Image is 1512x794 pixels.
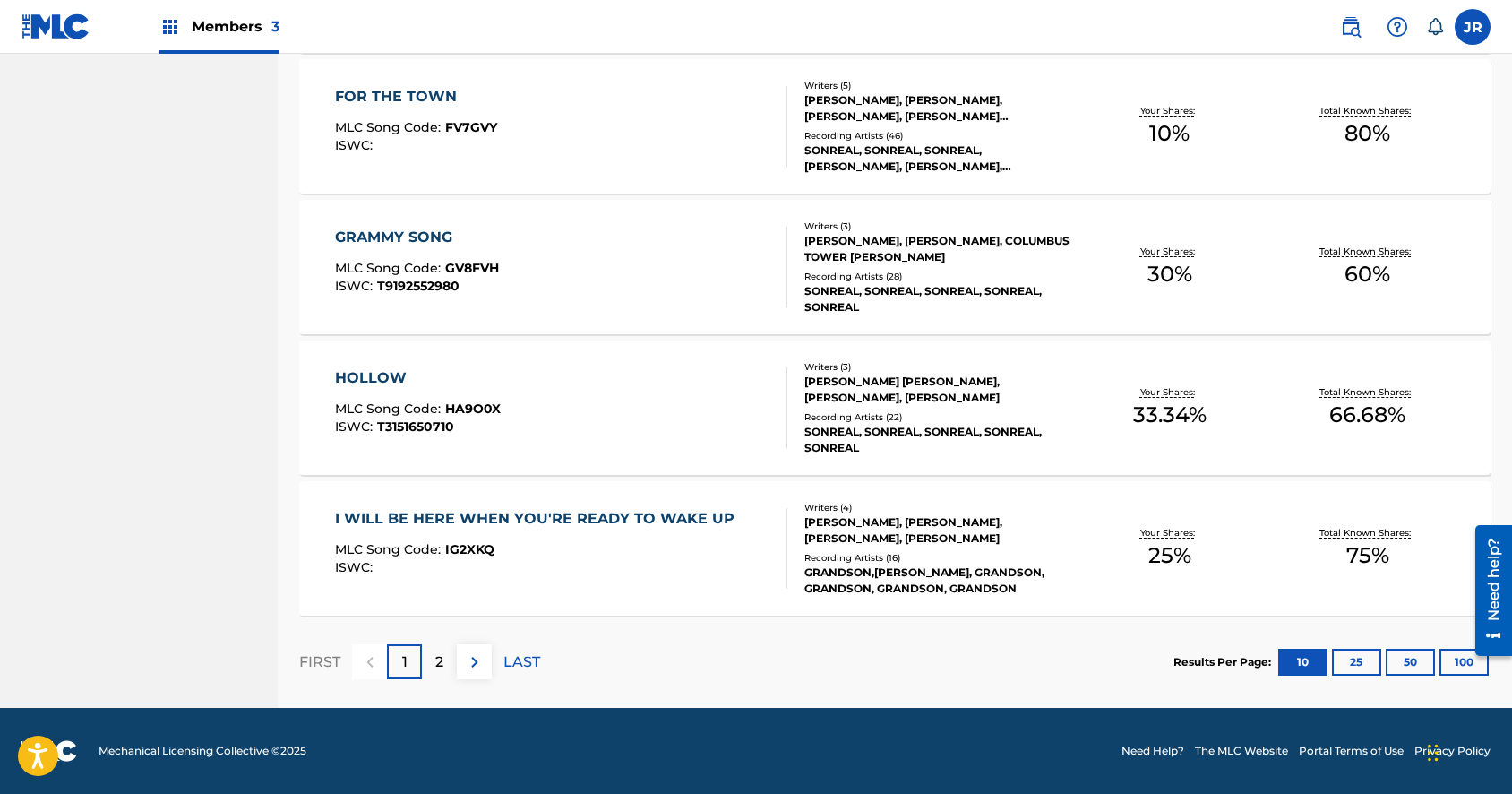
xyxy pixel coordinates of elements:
[335,119,445,135] span: MLC Song Code :
[1121,743,1184,759] a: Need Help?
[335,541,445,557] span: MLC Song Code :
[1422,708,1512,794] iframe: Chat Widget
[804,424,1070,456] div: SONREAL, SONREAL, SONREAL, SONREAL, SONREAL
[804,501,1070,514] div: Writers ( 4 )
[1379,9,1415,45] div: Help
[335,278,377,294] span: ISWC :
[464,652,485,673] img: right
[192,16,279,37] span: Members
[804,270,1070,283] div: Recording Artists ( 28 )
[804,233,1070,265] div: [PERSON_NAME], [PERSON_NAME], COLUMBUS TOWER [PERSON_NAME]
[335,401,445,417] span: MLC Song Code :
[1428,726,1439,780] div: Drag
[1299,743,1404,759] a: Portal Terms of Use
[1148,539,1191,572] span: 25 %
[377,278,460,294] span: T9192552980
[1319,385,1415,399] p: Total Known Shares:
[435,652,443,673] p: 2
[1133,399,1207,431] span: 33.34 %
[804,374,1070,406] div: [PERSON_NAME] [PERSON_NAME], [PERSON_NAME], [PERSON_NAME]
[804,92,1070,125] div: [PERSON_NAME], [PERSON_NAME], [PERSON_NAME], [PERSON_NAME] [PERSON_NAME] [PERSON_NAME]
[299,200,1491,334] a: GRAMMY SONGMLC Song Code:GV8FVHISWC:T9192552980Writers (3)[PERSON_NAME], [PERSON_NAME], COLUMBUS ...
[402,652,408,673] p: 1
[99,743,306,759] span: Mechanical Licensing Collective © 2025
[1319,526,1415,539] p: Total Known Shares:
[335,260,445,276] span: MLC Song Code :
[377,419,454,435] span: T3151650710
[1140,385,1199,399] p: Your Shares:
[299,652,340,673] p: FIRST
[159,16,181,38] img: Top Rightsholders
[21,13,90,39] img: MLC Logo
[299,341,1491,475] a: HOLLOWMLC Song Code:HA9O0XISWC:T3151650710Writers (3)[PERSON_NAME] [PERSON_NAME], [PERSON_NAME], ...
[1329,399,1405,431] span: 66.68 %
[445,401,501,417] span: HA9O0X
[445,119,497,135] span: FV7GVY
[1149,117,1190,150] span: 10 %
[271,18,279,35] span: 3
[1340,16,1362,38] img: search
[1140,526,1199,539] p: Your Shares:
[804,360,1070,374] div: Writers ( 3 )
[1426,18,1444,36] div: Notifications
[1387,16,1408,38] img: help
[804,142,1070,175] div: SONREAL, SONREAL, SONREAL, [PERSON_NAME], [PERSON_NAME], [PERSON_NAME], SONREAL, SONREAL
[804,551,1070,565] div: Recording Artists ( 16 )
[299,481,1491,616] a: I WILL BE HERE WHEN YOU'RE READY TO WAKE UPMLC Song Code:IG2XKQISWC:Writers (4)[PERSON_NAME], [PE...
[1439,649,1489,676] button: 100
[804,565,1070,597] div: GRANDSON,[PERSON_NAME], GRANDSON, GRANDSON, GRANDSON, GRANDSON
[1333,9,1369,45] a: Public Search
[299,59,1491,194] a: FOR THE TOWNMLC Song Code:FV7GVYISWC:Writers (5)[PERSON_NAME], [PERSON_NAME], [PERSON_NAME], [PER...
[1455,9,1491,45] div: User Menu
[1319,104,1415,117] p: Total Known Shares:
[804,283,1070,315] div: SONREAL, SONREAL, SONREAL, SONREAL, SONREAL
[335,367,501,389] div: HOLLOW
[335,508,743,530] div: I WILL BE HERE WHEN YOU'RE READY TO WAKE UP
[1195,743,1288,759] a: The MLC Website
[335,559,377,575] span: ISWC :
[1332,649,1381,676] button: 25
[804,220,1070,233] div: Writers ( 3 )
[804,79,1070,92] div: Writers ( 5 )
[335,419,377,435] span: ISWC :
[1462,516,1512,664] iframe: Resource Center
[1140,245,1199,258] p: Your Shares:
[21,740,77,762] img: logo
[1147,258,1192,290] span: 30 %
[1414,743,1491,759] a: Privacy Policy
[1346,539,1389,572] span: 75 %
[445,260,499,276] span: GV8FVH
[335,137,377,153] span: ISWC :
[804,514,1070,547] div: [PERSON_NAME], [PERSON_NAME], [PERSON_NAME], [PERSON_NAME]
[1140,104,1199,117] p: Your Shares:
[1319,245,1415,258] p: Total Known Shares:
[335,227,499,248] div: GRAMMY SONG
[445,541,494,557] span: IG2XKQ
[1344,117,1390,150] span: 80 %
[1278,649,1327,676] button: 10
[1173,654,1276,670] p: Results Per Page:
[804,410,1070,424] div: Recording Artists ( 22 )
[1344,258,1390,290] span: 60 %
[1386,649,1435,676] button: 50
[804,129,1070,142] div: Recording Artists ( 46 )
[335,86,497,108] div: FOR THE TOWN
[503,652,540,673] p: LAST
